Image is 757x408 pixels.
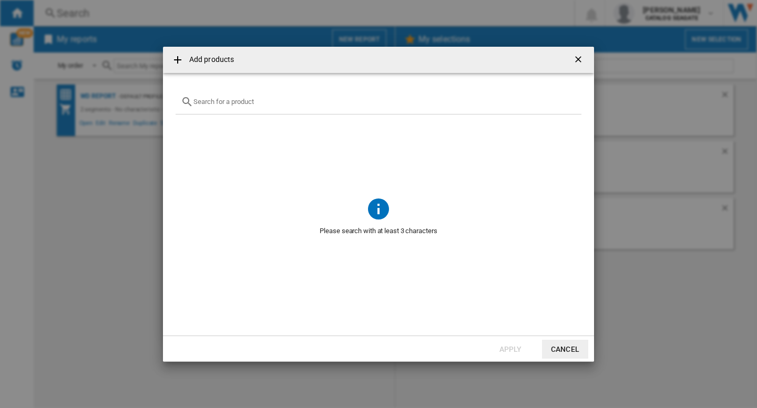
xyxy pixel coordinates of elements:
button: getI18NText('BUTTONS.CLOSE_DIALOG') [569,49,590,70]
input: Search for a product [193,98,576,106]
ng-md-icon: getI18NText('BUTTONS.CLOSE_DIALOG') [573,54,586,67]
span: Please search with at least 3 characters [176,221,581,241]
h4: Add products [184,55,234,65]
button: Cancel [542,340,588,359]
button: Apply [487,340,534,359]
